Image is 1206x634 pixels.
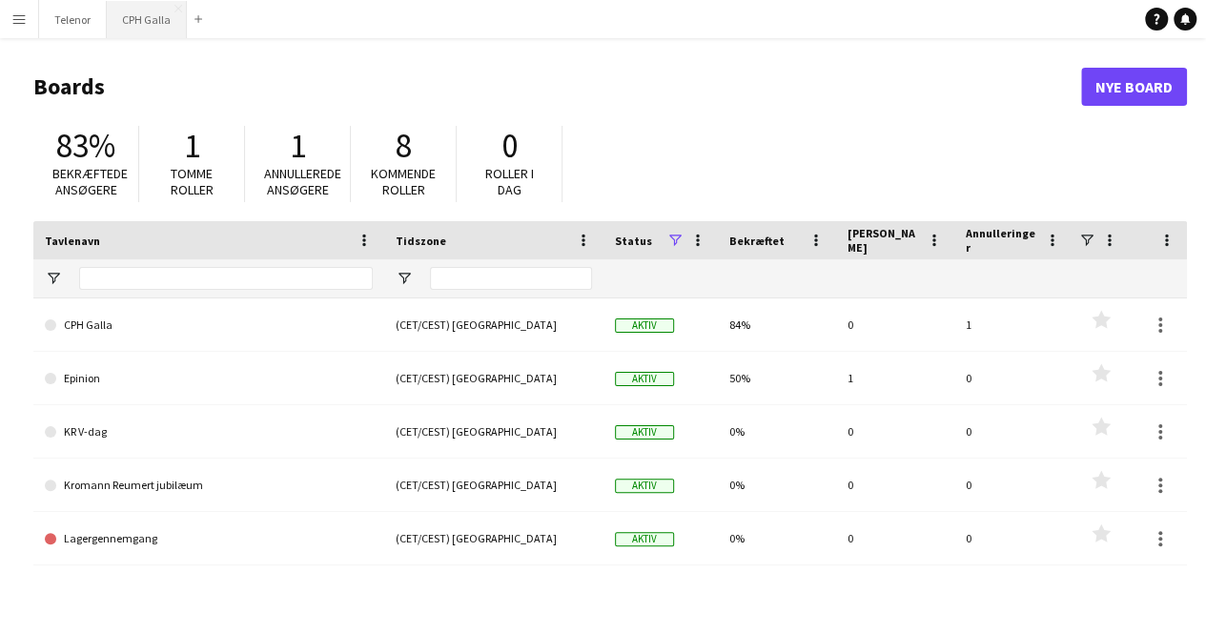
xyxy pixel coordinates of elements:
[729,234,785,248] span: Bekræftet
[836,352,954,404] div: 1
[290,125,306,167] span: 1
[184,125,200,167] span: 1
[954,352,1073,404] div: 0
[430,267,592,290] input: Tidszone Filter Input
[836,459,954,511] div: 0
[52,165,128,198] span: Bekræftede ansøgere
[79,267,373,290] input: Tavlenavn Filter Input
[615,532,674,546] span: Aktiv
[954,298,1073,351] div: 1
[954,405,1073,458] div: 0
[848,226,920,255] span: [PERSON_NAME]
[56,125,115,167] span: 83%
[954,459,1073,511] div: 0
[718,405,836,458] div: 0%
[384,459,603,511] div: (CET/CEST) [GEOGRAPHIC_DATA]
[45,234,100,248] span: Tavlenavn
[107,1,187,38] button: CPH Galla
[718,298,836,351] div: 84%
[615,372,674,386] span: Aktiv
[1081,68,1187,106] a: Nye Board
[615,318,674,333] span: Aktiv
[718,512,836,564] div: 0%
[171,165,214,198] span: Tomme roller
[718,459,836,511] div: 0%
[501,125,518,167] span: 0
[384,512,603,564] div: (CET/CEST) [GEOGRAPHIC_DATA]
[39,1,107,38] button: Telenor
[718,352,836,404] div: 50%
[966,226,1038,255] span: Annulleringer
[264,165,341,198] span: Annullerede ansøgere
[45,352,373,405] a: Epinion
[396,234,446,248] span: Tidszone
[384,352,603,404] div: (CET/CEST) [GEOGRAPHIC_DATA]
[485,165,534,198] span: Roller i dag
[615,479,674,493] span: Aktiv
[954,512,1073,564] div: 0
[615,425,674,440] span: Aktiv
[396,270,413,287] button: Åbn Filtermenu
[836,405,954,458] div: 0
[396,125,412,167] span: 8
[836,298,954,351] div: 0
[45,298,373,352] a: CPH Galla
[371,165,436,198] span: Kommende roller
[615,234,652,248] span: Status
[384,298,603,351] div: (CET/CEST) [GEOGRAPHIC_DATA]
[45,512,373,565] a: Lagergennemgang
[836,512,954,564] div: 0
[33,72,1081,101] h1: Boards
[384,405,603,458] div: (CET/CEST) [GEOGRAPHIC_DATA]
[45,405,373,459] a: KR V-dag
[45,459,373,512] a: Kromann Reumert jubilæum
[45,270,62,287] button: Åbn Filtermenu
